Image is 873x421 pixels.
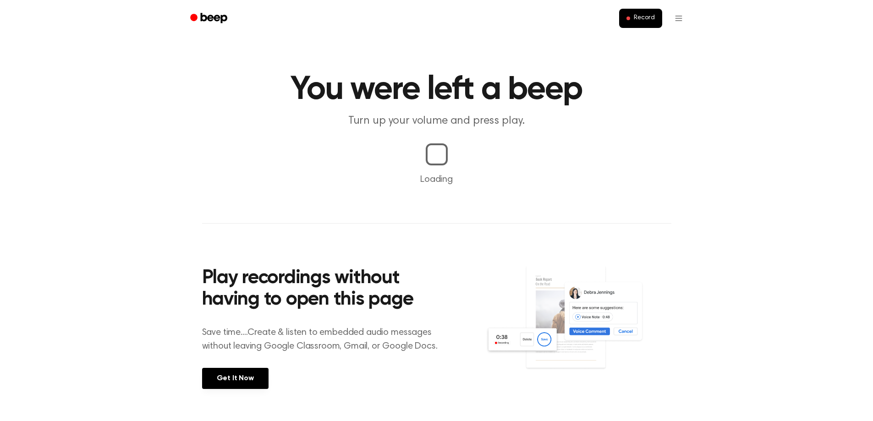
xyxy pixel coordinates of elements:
[202,268,449,311] h2: Play recordings without having to open this page
[202,326,449,353] p: Save time....Create & listen to embedded audio messages without leaving Google Classroom, Gmail, ...
[11,173,862,186] p: Loading
[184,10,236,27] a: Beep
[485,265,671,388] img: Voice Comments on Docs and Recording Widget
[668,7,690,29] button: Open menu
[261,114,613,129] p: Turn up your volume and press play.
[619,9,662,28] button: Record
[202,368,269,389] a: Get It Now
[202,73,671,106] h1: You were left a beep
[634,14,654,22] span: Record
